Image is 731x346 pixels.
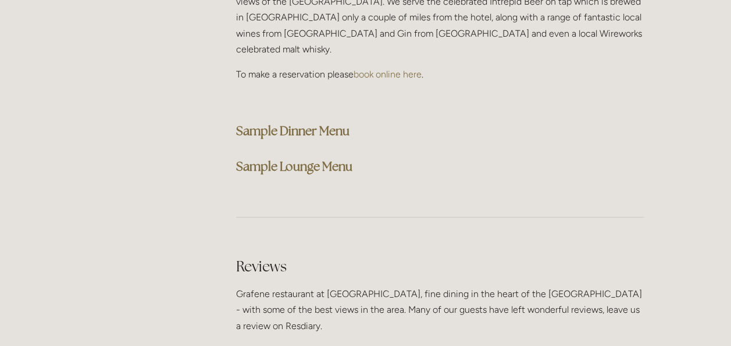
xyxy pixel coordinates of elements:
a: book online here [354,69,422,80]
a: Sample Dinner Menu [236,123,350,139]
p: To make a reservation please . [236,66,644,82]
a: Sample Lounge Menu [236,158,352,174]
p: Grafene restaurant at [GEOGRAPHIC_DATA], fine dining in the heart of the [GEOGRAPHIC_DATA] - with... [236,285,644,333]
h2: Reviews [236,256,644,276]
